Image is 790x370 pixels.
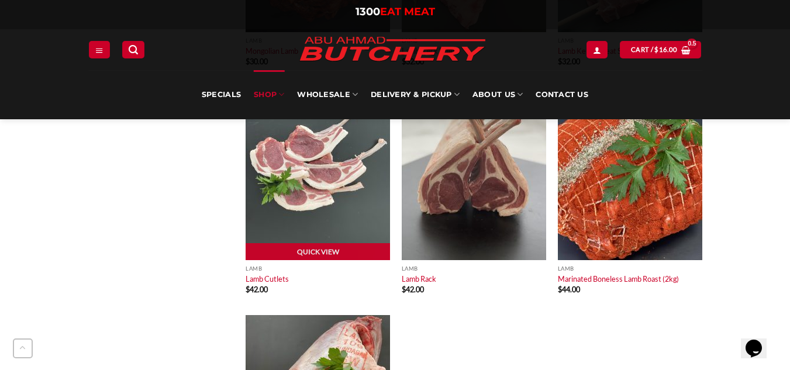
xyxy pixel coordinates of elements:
a: Delivery & Pickup [371,70,460,119]
img: Abu Ahmad Butchery [290,29,495,70]
a: Search [122,41,144,58]
span: EAT MEAT [380,5,435,18]
img: Lamb Rack [402,87,546,260]
a: Menu [89,41,110,58]
p: Lamb [402,265,546,272]
img: Lamb Cutlets [246,87,390,260]
a: Quick View [246,243,390,261]
a: Marinated Boneless Lamb Roast (2kg) [558,274,679,283]
iframe: chat widget [741,323,778,358]
bdi: 44.00 [558,285,580,294]
span: 1300 [356,5,380,18]
span: $ [402,285,406,294]
a: SHOP [254,70,284,119]
a: 1300EAT MEAT [356,5,435,18]
span: $ [558,285,562,294]
a: Login [587,41,608,58]
bdi: 16.00 [654,46,677,53]
bdi: 42.00 [402,285,424,294]
img: Marinated-Boneless-Lamb-Roast [558,87,702,260]
p: Lamb [246,265,390,272]
a: Specials [202,70,241,119]
span: $ [654,44,658,55]
a: Lamb Rack [402,274,436,283]
span: Cart / [631,44,677,55]
p: Lamb [558,265,702,272]
a: Lamb Cutlets [246,274,289,283]
a: About Us [472,70,523,119]
a: Contact Us [536,70,588,119]
bdi: 42.00 [246,285,268,294]
span: $ [246,285,250,294]
a: View cart [620,41,701,58]
button: Go to top [13,338,33,358]
a: Wholesale [297,70,358,119]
